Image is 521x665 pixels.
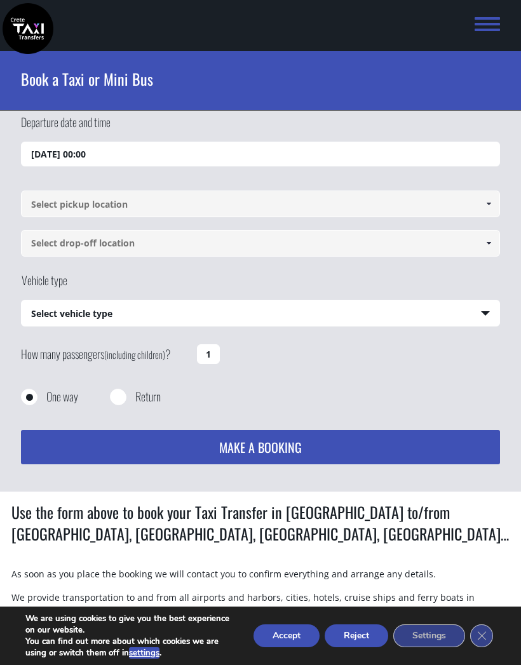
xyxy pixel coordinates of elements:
span: Select vehicle type [22,300,499,327]
label: How many passengers ? [21,339,189,370]
p: We provide transportation to and from all airports and harbors, cities, hotels, cruise ships and ... [11,591,510,628]
button: MAKE A BOOKING [21,430,500,464]
label: One way [46,389,78,405]
a: Show All Items [478,230,499,257]
input: Select drop-off location [21,230,500,257]
a: Crete Taxi Transfers | Book a Transfer | Crete Taxi Transfers [3,20,53,34]
button: Reject [325,624,388,647]
p: You can find out more about which cookies we are using or switch them off in . [25,636,235,659]
label: Return [135,389,161,405]
button: settings [129,647,159,659]
button: Settings [393,624,465,647]
img: Crete Taxi Transfers | Book a Transfer | Crete Taxi Transfers [3,3,53,54]
h1: Book a Taxi or Mini Bus [21,51,500,90]
a: Show All Items [478,191,499,217]
h1: Use the form above to book your Taxi Transfer in [GEOGRAPHIC_DATA] to/from [GEOGRAPHIC_DATA], [GE... [11,501,510,544]
button: Close GDPR Cookie Banner [470,624,493,647]
input: Select pickup location [21,191,500,217]
label: Departure date and time [21,114,111,142]
button: Accept [254,624,320,647]
p: We are using cookies to give you the best experience on our website. [25,613,235,636]
p: As soon as you place the booking we will contact you to confirm everything and arrange any details. [11,568,510,591]
label: Vehicle type [21,272,67,300]
small: (including children) [104,347,165,361]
